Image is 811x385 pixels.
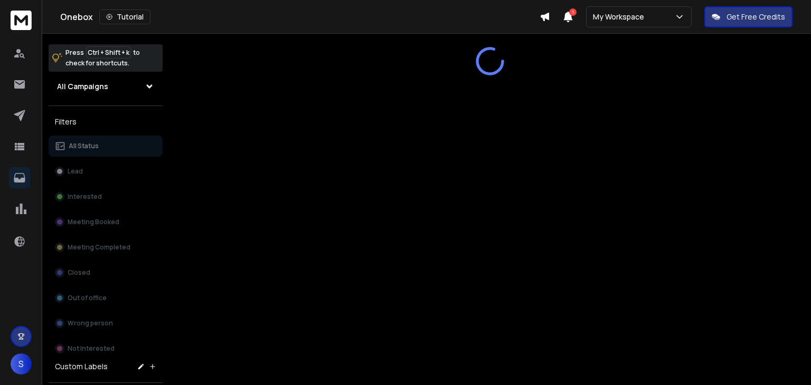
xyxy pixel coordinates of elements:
[57,81,108,92] h1: All Campaigns
[86,46,131,59] span: Ctrl + Shift + k
[11,353,32,374] button: S
[593,12,648,22] p: My Workspace
[60,9,540,24] div: Onebox
[49,76,163,97] button: All Campaigns
[65,47,140,69] p: Press to check for shortcuts.
[704,6,793,27] button: Get Free Credits
[569,8,577,16] span: 1
[55,361,108,372] h3: Custom Labels
[99,9,150,24] button: Tutorial
[49,114,163,129] h3: Filters
[727,12,785,22] p: Get Free Credits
